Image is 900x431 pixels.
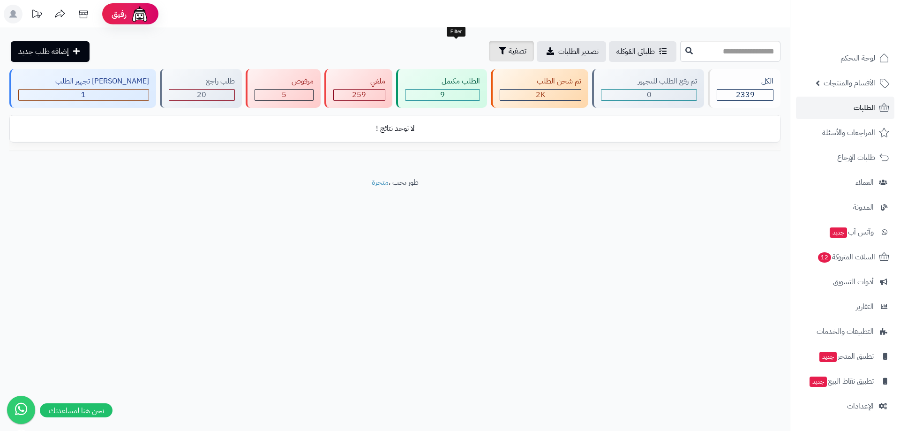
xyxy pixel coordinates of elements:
[616,46,655,57] span: طلباتي المُوكلة
[255,90,313,100] div: 5
[855,176,874,189] span: العملاء
[19,90,149,100] div: 1
[18,46,69,57] span: إضافة طلب جديد
[489,41,534,61] button: تصفية
[25,5,48,26] a: تحديثات المنصة
[796,246,894,268] a: السلات المتروكة12
[796,196,894,219] a: المدونة
[830,227,847,238] span: جديد
[796,395,894,417] a: الإعدادات
[796,47,894,69] a: لوحة التحكم
[169,90,234,100] div: 20
[817,250,875,264] span: السلات المتروكة
[333,76,385,87] div: ملغي
[18,76,149,87] div: [PERSON_NAME] تجهيز الطلب
[847,400,874,413] span: الإعدادات
[536,89,545,100] span: 2K
[405,76,480,87] div: الطلب مكتمل
[11,41,90,62] a: إضافة طلب جديد
[489,69,590,108] a: تم شحن الطلب 2K
[282,89,286,100] span: 5
[169,76,235,87] div: طلب راجع
[796,121,894,144] a: المراجعات والأسئلة
[717,76,773,87] div: الكل
[809,375,874,388] span: تطبيق نقاط البيع
[819,352,837,362] span: جديد
[796,171,894,194] a: العملاء
[405,90,480,100] div: 9
[736,89,755,100] span: 2339
[818,252,831,263] span: 12
[372,177,389,188] a: متجرة
[10,116,780,142] td: لا توجد نتائج !
[509,45,526,57] span: تصفية
[601,90,697,100] div: 0
[854,101,875,114] span: الطلبات
[818,350,874,363] span: تطبيق المتجر
[829,226,874,239] span: وآتس آب
[394,69,489,108] a: الطلب مكتمل 9
[810,377,827,387] span: جديد
[796,97,894,119] a: الطلبات
[158,69,244,108] a: طلب راجع 20
[796,345,894,368] a: تطبيق المتجرجديد
[558,46,599,57] span: تصدير الطلبات
[255,76,314,87] div: مرفوض
[796,146,894,169] a: طلبات الإرجاع
[840,52,875,65] span: لوحة التحكم
[837,151,875,164] span: طلبات الإرجاع
[796,221,894,243] a: وآتس آبجديد
[796,295,894,318] a: التقارير
[836,23,891,43] img: logo-2.png
[244,69,322,108] a: مرفوض 5
[112,8,127,20] span: رفيق
[833,275,874,288] span: أدوات التسويق
[853,201,874,214] span: المدونة
[81,89,86,100] span: 1
[817,325,874,338] span: التطبيقات والخدمات
[796,320,894,343] a: التطبيقات والخدمات
[130,5,149,23] img: ai-face.png
[447,27,465,37] div: Filter
[590,69,706,108] a: تم رفع الطلب للتجهيز 0
[601,76,697,87] div: تم رفع الطلب للتجهيز
[334,90,385,100] div: 259
[796,271,894,293] a: أدوات التسويق
[500,90,581,100] div: 2045
[352,89,366,100] span: 259
[609,41,676,62] a: طلباتي المُوكلة
[706,69,782,108] a: الكل2339
[822,126,875,139] span: المراجعات والأسئلة
[7,69,158,108] a: [PERSON_NAME] تجهيز الطلب 1
[856,300,874,313] span: التقارير
[824,76,875,90] span: الأقسام والمنتجات
[796,370,894,393] a: تطبيق نقاط البيعجديد
[440,89,445,100] span: 9
[537,41,606,62] a: تصدير الطلبات
[322,69,394,108] a: ملغي 259
[197,89,206,100] span: 20
[500,76,581,87] div: تم شحن الطلب
[647,89,652,100] span: 0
